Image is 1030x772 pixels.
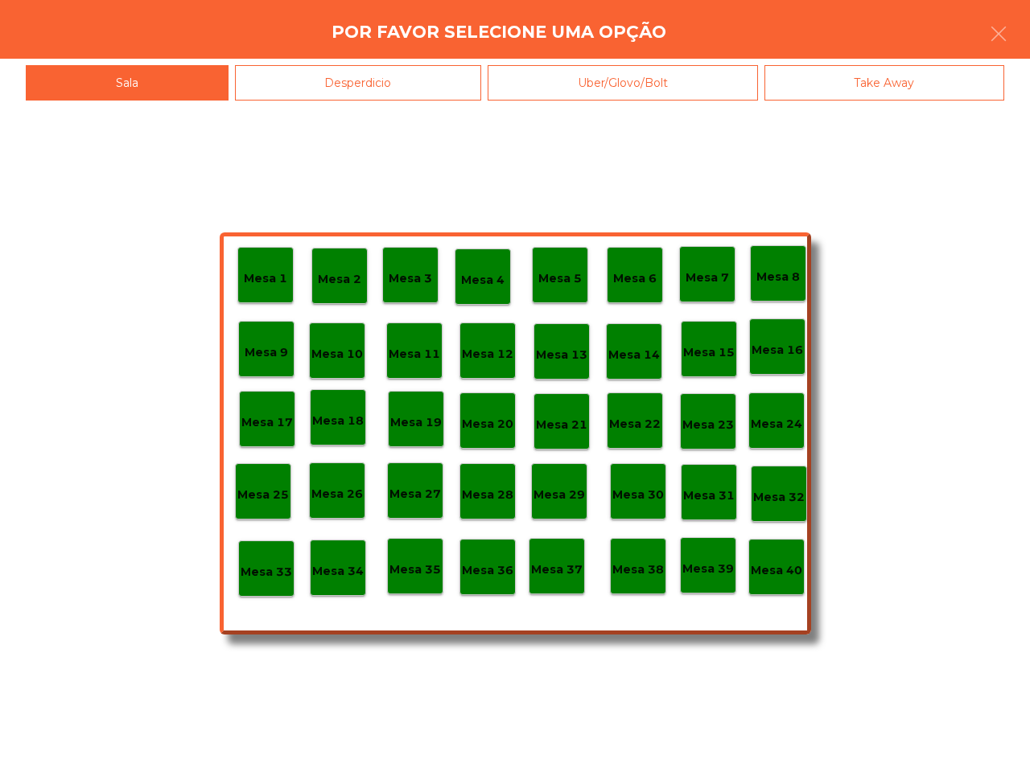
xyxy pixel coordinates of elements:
[311,485,363,503] p: Mesa 26
[390,413,442,432] p: Mesa 19
[241,413,293,432] p: Mesa 17
[531,561,583,579] p: Mesa 37
[609,415,661,433] p: Mesa 22
[764,65,1005,101] div: Take Away
[389,345,440,363] p: Mesa 11
[461,271,505,289] p: Mesa 4
[756,268,800,286] p: Mesa 8
[245,343,288,362] p: Mesa 9
[608,346,660,364] p: Mesa 14
[534,486,585,504] p: Mesa 29
[612,486,664,504] p: Mesa 30
[237,486,289,504] p: Mesa 25
[462,345,513,363] p: Mesa 12
[462,561,513,580] p: Mesa 36
[235,65,482,101] div: Desperdicio
[753,488,805,507] p: Mesa 32
[318,270,361,289] p: Mesa 2
[683,487,735,505] p: Mesa 31
[683,343,735,362] p: Mesa 15
[682,560,734,578] p: Mesa 39
[389,561,441,579] p: Mesa 35
[332,20,666,44] h4: Por favor selecione uma opção
[311,345,363,363] p: Mesa 10
[538,269,582,288] p: Mesa 5
[536,346,587,364] p: Mesa 13
[613,269,657,288] p: Mesa 6
[462,486,513,504] p: Mesa 28
[312,562,364,581] p: Mesa 34
[612,561,664,579] p: Mesa 38
[312,412,364,430] p: Mesa 18
[389,269,432,288] p: Mesa 3
[241,563,292,581] p: Mesa 33
[244,269,287,288] p: Mesa 1
[536,416,587,434] p: Mesa 21
[751,415,802,433] p: Mesa 24
[26,65,229,101] div: Sala
[462,415,513,433] p: Mesa 20
[682,416,734,434] p: Mesa 23
[751,561,802,580] p: Mesa 40
[389,485,441,503] p: Mesa 27
[752,341,803,359] p: Mesa 16
[686,269,729,287] p: Mesa 7
[488,65,758,101] div: Uber/Glovo/Bolt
